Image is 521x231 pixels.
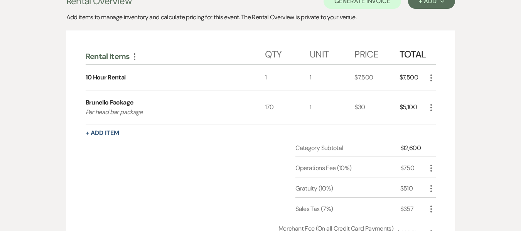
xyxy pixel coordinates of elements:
[295,164,400,173] div: Operations Fee (10%)
[400,184,427,193] div: $510
[295,143,400,153] div: Category Subtotal
[400,41,427,64] div: Total
[86,98,134,107] div: Brunello Package
[86,73,126,82] div: 10 Hour Rental
[310,91,354,125] div: 1
[400,143,427,153] div: $12,600
[86,130,119,136] button: + Add Item
[86,107,247,117] p: Per head bar package
[310,41,354,64] div: Unit
[265,41,310,64] div: Qty
[265,65,310,90] div: 1
[310,65,354,90] div: 1
[354,41,399,64] div: Price
[265,91,310,125] div: 170
[400,164,427,173] div: $750
[66,13,455,22] div: Add items to manage inventory and calculate pricing for this event. The Rental Overview is privat...
[400,91,427,125] div: $5,100
[354,65,399,90] div: $7,500
[400,204,427,214] div: $357
[400,65,427,90] div: $7,500
[295,184,400,193] div: Gratuity (10%)
[86,51,265,61] div: Rental Items
[354,91,399,125] div: $30
[295,204,400,214] div: Sales Tax (7%)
